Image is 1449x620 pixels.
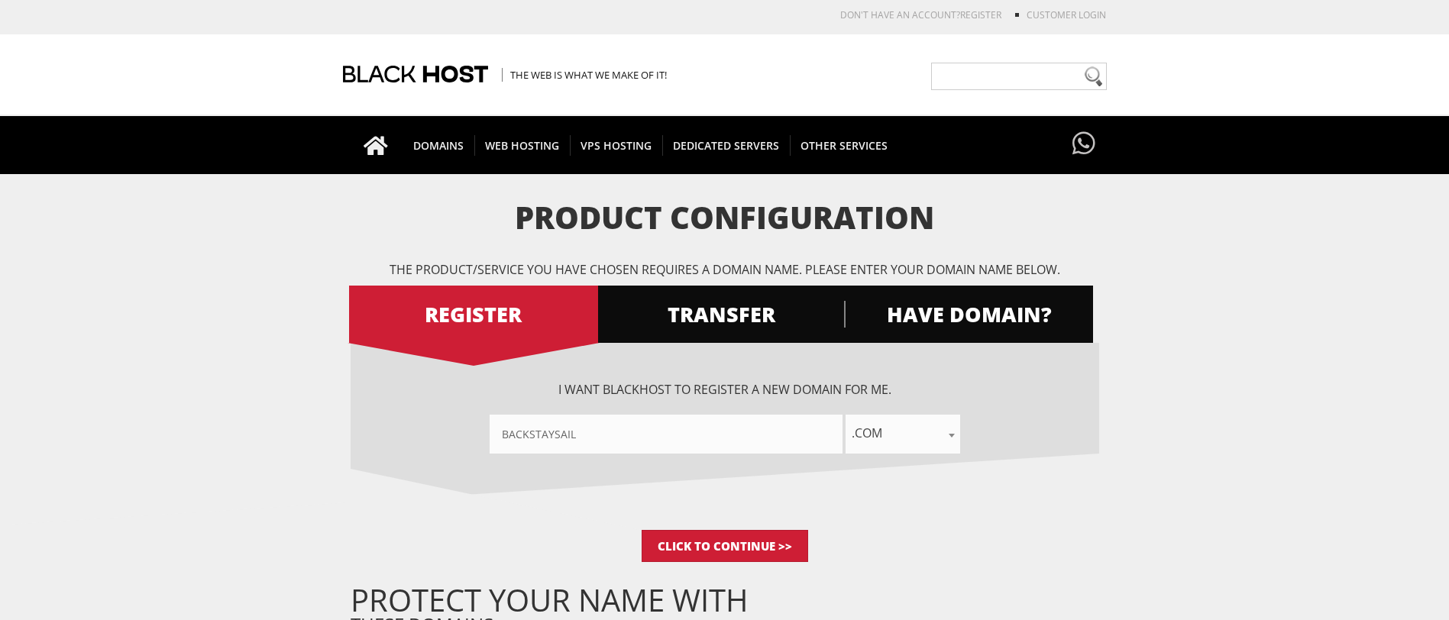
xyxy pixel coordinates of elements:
[960,8,1001,21] a: REGISTER
[846,415,960,454] span: .com
[474,135,571,156] span: WEB HOSTING
[844,286,1093,343] a: HAVE DOMAIN?
[642,530,808,562] input: Click to Continue >>
[844,301,1093,328] span: HAVE DOMAIN?
[474,116,571,174] a: WEB HOSTING
[351,261,1099,278] p: The product/service you have chosen requires a domain name. Please enter your domain name below.
[348,116,403,174] a: Go to homepage
[351,201,1099,234] h1: Product Configuration
[570,116,663,174] a: VPS HOSTING
[502,68,667,82] span: The Web is what we make of it!
[597,286,846,343] a: TRANSFER
[662,116,791,174] a: DEDICATED SERVERS
[351,589,1114,612] h1: PROTECT YOUR NAME WITH
[931,63,1107,90] input: Need help?
[1069,116,1099,173] a: Have questions?
[597,301,846,328] span: TRANSFER
[662,135,791,156] span: DEDICATED SERVERS
[349,286,598,343] a: REGISTER
[403,116,475,174] a: DOMAINS
[351,381,1099,454] div: I want BlackHOST to register a new domain for me.
[403,135,475,156] span: DOMAINS
[790,135,898,156] span: OTHER SERVICES
[349,301,598,328] span: REGISTER
[790,116,898,174] a: OTHER SERVICES
[846,422,960,444] span: .com
[1027,8,1106,21] a: Customer Login
[817,8,1001,21] li: Don't have an account?
[570,135,663,156] span: VPS HOSTING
